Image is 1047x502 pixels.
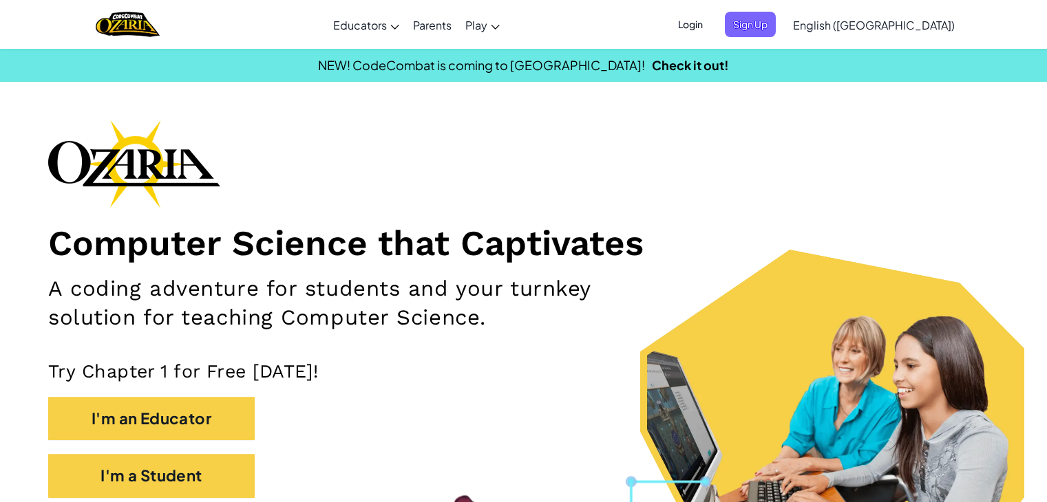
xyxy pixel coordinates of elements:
[725,12,776,37] button: Sign Up
[48,221,999,264] h1: Computer Science that Captivates
[786,6,962,43] a: English ([GEOGRAPHIC_DATA])
[465,18,487,32] span: Play
[48,454,255,497] button: I'm a Student
[326,6,406,43] a: Educators
[793,18,955,32] span: English ([GEOGRAPHIC_DATA])
[318,57,645,73] span: NEW! CodeCombat is coming to [GEOGRAPHIC_DATA]!
[48,397,255,440] button: I'm an Educator
[48,120,220,208] img: Ozaria branding logo
[670,12,711,37] button: Login
[96,10,160,39] a: Ozaria by CodeCombat logo
[48,360,999,382] p: Try Chapter 1 for Free [DATE]!
[406,6,458,43] a: Parents
[652,57,729,73] a: Check it out!
[96,10,160,39] img: Home
[458,6,507,43] a: Play
[48,274,685,333] h2: A coding adventure for students and your turnkey solution for teaching Computer Science.
[333,18,387,32] span: Educators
